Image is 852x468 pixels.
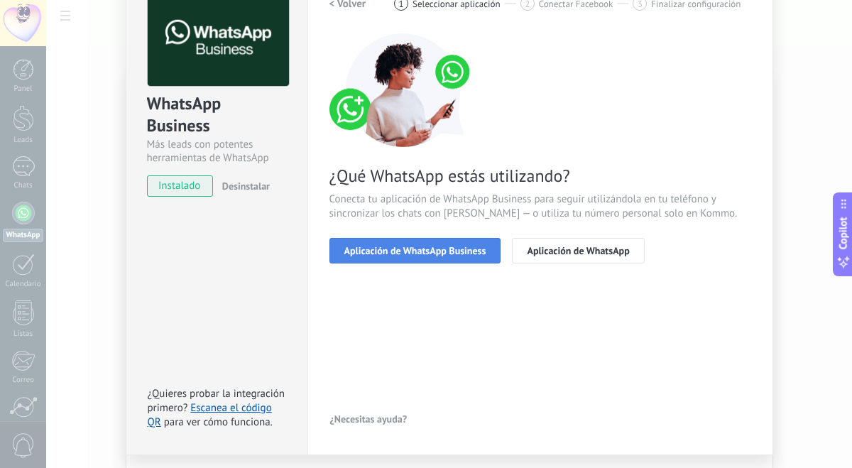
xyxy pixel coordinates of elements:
button: Aplicación de WhatsApp [512,238,644,263]
span: instalado [148,175,212,197]
button: Aplicación de WhatsApp Business [329,238,501,263]
button: Desinstalar [217,175,270,197]
span: Aplicación de WhatsApp Business [344,246,486,256]
span: Conecta tu aplicación de WhatsApp Business para seguir utilizándola en tu teléfono y sincronizar ... [329,192,751,221]
button: ¿Necesitas ayuda? [329,408,408,430]
div: WhatsApp Business [147,92,287,138]
a: Escanea el código QR [148,401,272,429]
img: connect number [329,33,479,147]
span: para ver cómo funciona. [164,415,273,429]
span: ¿Quieres probar la integración primero? [148,387,285,415]
span: Desinstalar [222,180,270,192]
span: ¿Qué WhatsApp estás utilizando? [329,165,751,187]
span: Aplicación de WhatsApp [527,246,629,256]
span: Copilot [836,217,851,249]
span: ¿Necesitas ayuda? [330,414,408,424]
div: Más leads con potentes herramientas de WhatsApp [147,138,287,165]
